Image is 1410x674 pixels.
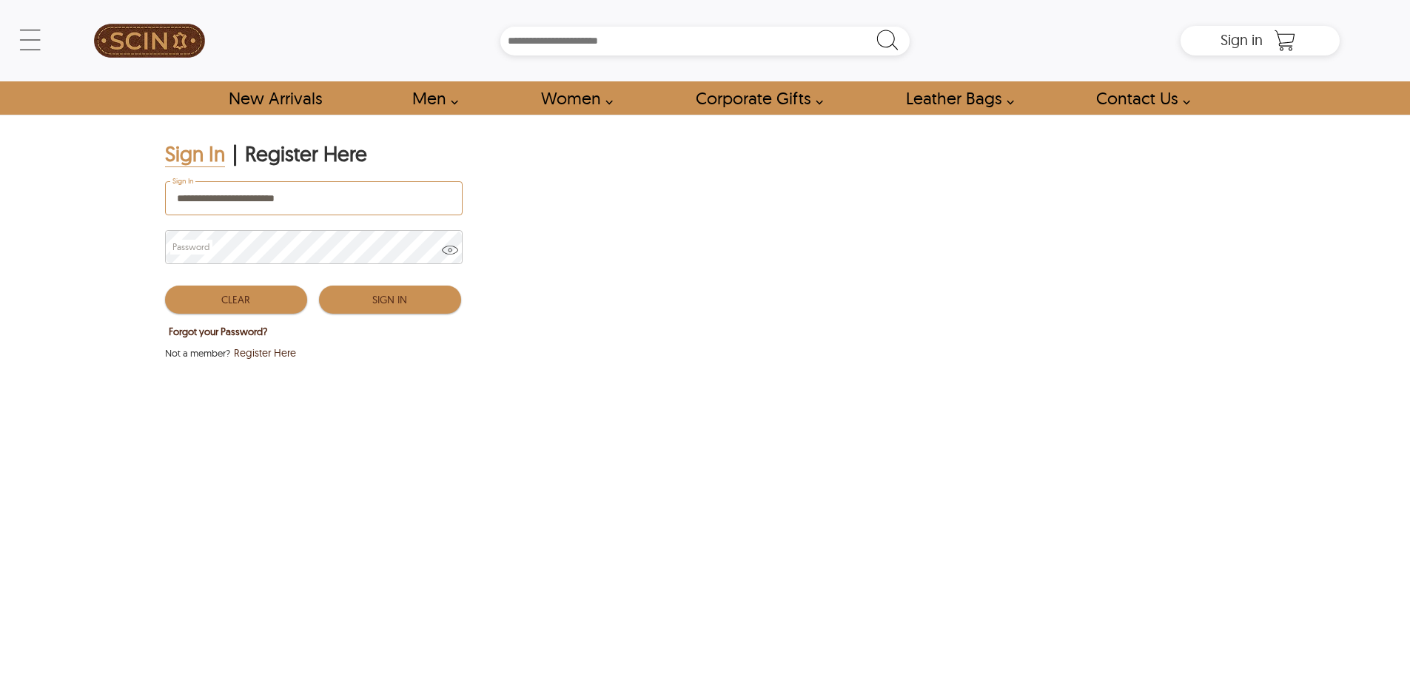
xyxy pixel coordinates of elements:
span: Register Here [234,346,296,360]
a: Shop Leather Bags [889,81,1022,115]
div: | [232,141,238,167]
a: Sign in [1221,36,1263,47]
a: Shop New Arrivals [212,81,338,115]
a: contact-us [1079,81,1198,115]
div: Register Here [245,141,367,167]
img: SCIN [94,7,205,74]
button: Forgot your Password? [165,322,271,341]
a: Shop Leather Corporate Gifts [679,81,831,115]
span: Not a member? [165,346,230,360]
a: SCIN [70,7,229,74]
div: Sign In [165,141,225,167]
a: Shop Women Leather Jackets [524,81,621,115]
button: Clear [165,286,307,314]
a: shop men's leather jackets [395,81,466,115]
span: Sign in [1221,30,1263,49]
button: Sign In [319,286,461,314]
a: Shopping Cart [1270,30,1300,52]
